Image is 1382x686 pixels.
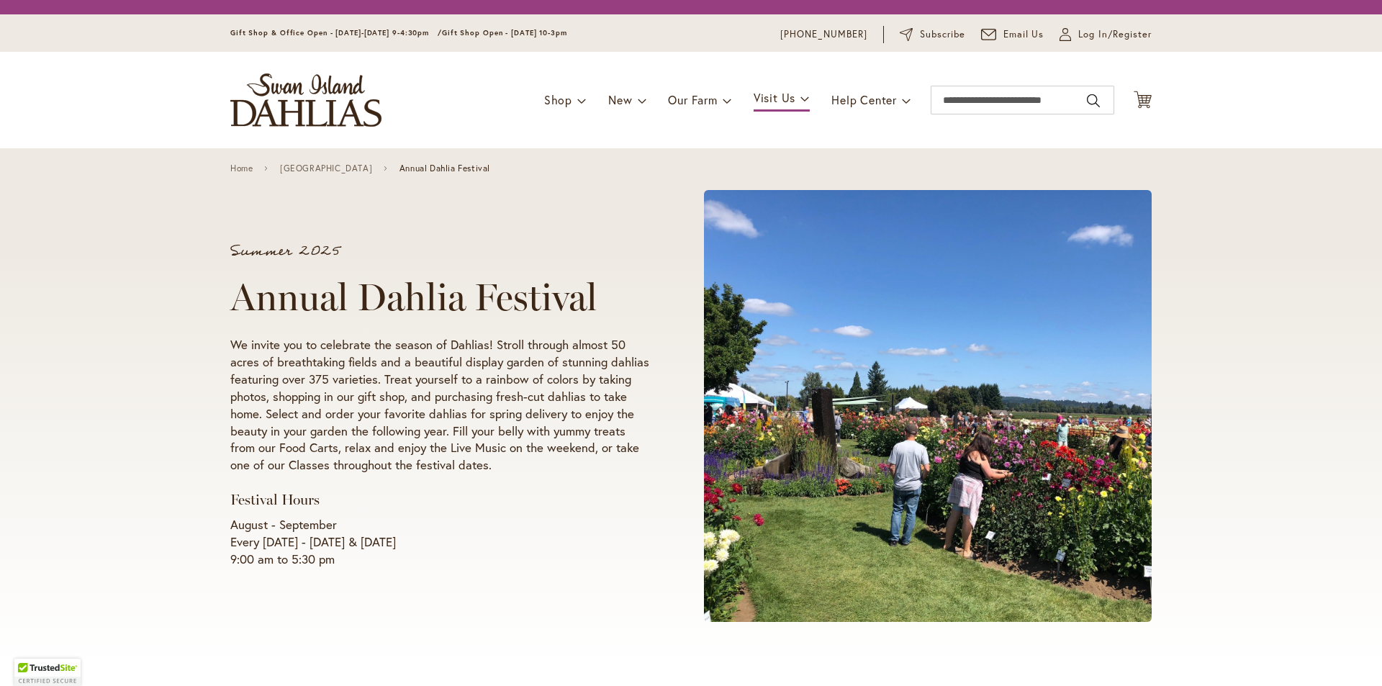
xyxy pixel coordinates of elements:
[920,27,965,42] span: Subscribe
[230,244,649,258] p: Summer 2025
[280,163,372,173] a: [GEOGRAPHIC_DATA]
[230,28,442,37] span: Gift Shop & Office Open - [DATE]-[DATE] 9-4:30pm /
[608,92,632,107] span: New
[230,516,649,568] p: August - September Every [DATE] - [DATE] & [DATE] 9:00 am to 5:30 pm
[230,336,649,474] p: We invite you to celebrate the season of Dahlias! Stroll through almost 50 acres of breathtaking ...
[399,163,490,173] span: Annual Dahlia Festival
[981,27,1044,42] a: Email Us
[754,90,795,105] span: Visit Us
[230,163,253,173] a: Home
[230,491,649,509] h3: Festival Hours
[900,27,965,42] a: Subscribe
[442,28,567,37] span: Gift Shop Open - [DATE] 10-3pm
[230,73,381,127] a: store logo
[668,92,717,107] span: Our Farm
[1087,89,1100,112] button: Search
[1060,27,1152,42] a: Log In/Register
[1078,27,1152,42] span: Log In/Register
[14,659,81,686] div: TrustedSite Certified
[544,92,572,107] span: Shop
[1003,27,1044,42] span: Email Us
[780,27,867,42] a: [PHONE_NUMBER]
[831,92,897,107] span: Help Center
[230,276,649,319] h1: Annual Dahlia Festival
